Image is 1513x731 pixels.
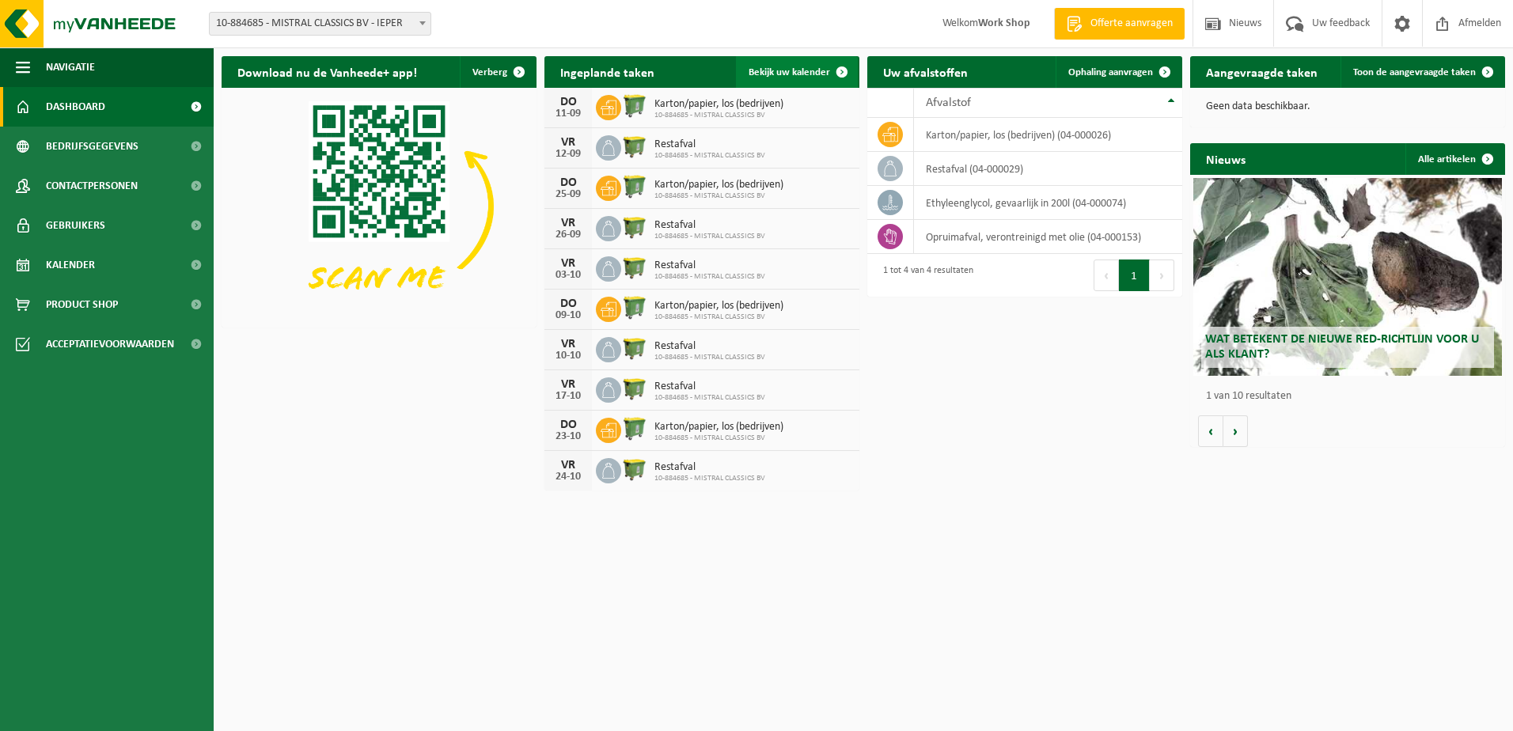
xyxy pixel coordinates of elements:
span: Kalender [46,245,95,285]
div: 26-09 [552,229,584,241]
span: 10-884685 - MISTRAL CLASSICS BV [654,111,783,120]
span: 10-884685 - MISTRAL CLASSICS BV [654,434,783,443]
h2: Ingeplande taken [544,56,670,87]
a: Ophaling aanvragen [1056,56,1181,88]
span: Restafval [654,138,765,151]
span: 10-884685 - MISTRAL CLASSICS BV [654,353,765,362]
div: VR [552,136,584,149]
div: 1 tot 4 van 4 resultaten [875,258,973,293]
h2: Download nu de Vanheede+ app! [222,56,433,87]
h2: Aangevraagde taken [1190,56,1333,87]
div: 09-10 [552,310,584,321]
a: Toon de aangevraagde taken [1340,56,1504,88]
div: VR [552,338,584,350]
h2: Uw afvalstoffen [867,56,984,87]
img: WB-1100-HPE-GN-50 [621,254,648,281]
span: Navigatie [46,47,95,87]
span: 10-884685 - MISTRAL CLASSICS BV [654,312,783,322]
img: WB-0770-HPE-GN-50 [621,415,648,442]
h2: Nieuws [1190,143,1261,174]
div: VR [552,217,584,229]
div: 12-09 [552,149,584,160]
img: WB-0770-HPE-GN-50 [621,294,648,321]
span: 10-884685 - MISTRAL CLASSICS BV [654,191,783,201]
p: 1 van 10 resultaten [1206,391,1497,402]
div: VR [552,378,584,391]
span: Contactpersonen [46,166,138,206]
span: 10-884685 - MISTRAL CLASSICS BV [654,151,765,161]
img: Download de VHEPlus App [222,88,537,324]
button: Verberg [460,56,535,88]
span: 10-884685 - MISTRAL CLASSICS BV - IEPER [210,13,430,35]
td: restafval (04-000029) [914,152,1182,186]
img: WB-1100-HPE-GN-50 [621,133,648,160]
span: Karton/papier, los (bedrijven) [654,179,783,191]
span: Restafval [654,461,765,474]
div: 25-09 [552,189,584,200]
span: Bekijk uw kalender [749,67,830,78]
span: Verberg [472,67,507,78]
span: Gebruikers [46,206,105,245]
a: Wat betekent de nieuwe RED-richtlijn voor u als klant? [1193,178,1502,376]
span: 10-884685 - MISTRAL CLASSICS BV [654,232,765,241]
a: Offerte aanvragen [1054,8,1185,40]
div: 10-10 [552,350,584,362]
img: WB-1100-HPE-GN-50 [621,456,648,483]
div: 17-10 [552,391,584,402]
span: 10-884685 - MISTRAL CLASSICS BV [654,393,765,403]
span: 10-884685 - MISTRAL CLASSICS BV [654,272,765,282]
div: 24-10 [552,472,584,483]
div: VR [552,459,584,472]
span: Restafval [654,219,765,232]
img: WB-1100-HPE-GN-50 [621,214,648,241]
span: Restafval [654,381,765,393]
td: karton/papier, los (bedrijven) (04-000026) [914,118,1182,152]
img: WB-1100-HPE-GN-50 [621,335,648,362]
div: 23-10 [552,431,584,442]
a: Alle artikelen [1405,143,1504,175]
button: Volgende [1223,415,1248,447]
img: WB-1100-HPE-GN-50 [621,375,648,402]
div: 11-09 [552,108,584,119]
a: Bekijk uw kalender [736,56,858,88]
button: Previous [1094,259,1119,291]
button: Next [1150,259,1174,291]
span: Dashboard [46,87,105,127]
div: VR [552,257,584,270]
img: WB-0770-HPE-GN-50 [621,93,648,119]
img: WB-0770-HPE-GN-50 [621,173,648,200]
div: DO [552,96,584,108]
span: Offerte aanvragen [1086,16,1177,32]
span: 10-884685 - MISTRAL CLASSICS BV [654,474,765,483]
strong: Work Shop [978,17,1030,29]
div: DO [552,419,584,431]
p: Geen data beschikbaar. [1206,101,1489,112]
span: Bedrijfsgegevens [46,127,138,166]
span: Karton/papier, los (bedrijven) [654,300,783,312]
div: DO [552,176,584,189]
div: 03-10 [552,270,584,281]
td: ethyleenglycol, gevaarlijk in 200l (04-000074) [914,186,1182,220]
span: Acceptatievoorwaarden [46,324,174,364]
span: 10-884685 - MISTRAL CLASSICS BV - IEPER [209,12,431,36]
span: Wat betekent de nieuwe RED-richtlijn voor u als klant? [1205,333,1479,361]
span: Product Shop [46,285,118,324]
span: Karton/papier, los (bedrijven) [654,98,783,111]
span: Ophaling aanvragen [1068,67,1153,78]
button: 1 [1119,259,1150,291]
span: Restafval [654,340,765,353]
div: DO [552,297,584,310]
span: Toon de aangevraagde taken [1353,67,1476,78]
span: Karton/papier, los (bedrijven) [654,421,783,434]
span: Restafval [654,259,765,272]
td: opruimafval, verontreinigd met olie (04-000153) [914,220,1182,254]
button: Vorige [1198,415,1223,447]
span: Afvalstof [926,97,971,109]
